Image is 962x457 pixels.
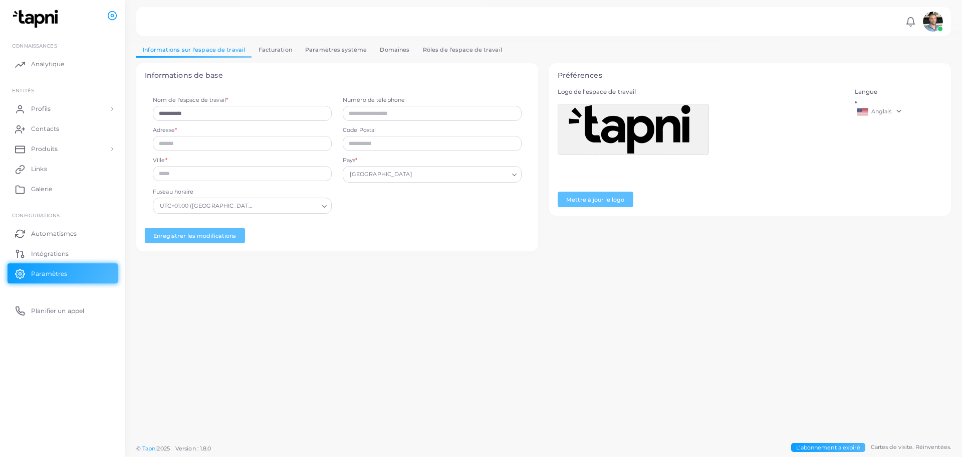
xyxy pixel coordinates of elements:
font: Contacts [31,125,59,132]
font: Enregistrer les modifications [153,232,236,239]
a: Paramètres [8,263,118,283]
font: Informations de base [145,71,223,80]
font: Domaines [380,46,409,53]
img: avatar [923,12,943,32]
font: UTC+01:00 ([GEOGRAPHIC_DATA], [GEOGRAPHIC_DATA], [GEOGRAPHIC_DATA], [GEOGRAPHIC_DATA], [GEOGRAPHI... [160,202,519,209]
font: Planifier un appel [31,307,84,315]
font: Automatismes [31,230,77,237]
img: logo [9,10,65,28]
font: Pays [343,157,355,164]
font: Langue [855,88,878,95]
font: Paramètres [31,270,67,277]
font: Logo de l'espace de travail [558,88,636,95]
font: Produits [31,145,58,153]
font: Préférences [558,71,602,80]
font: [GEOGRAPHIC_DATA] [350,171,412,178]
a: Links [8,159,118,179]
font: Cartes de visite. Réinventées. [871,443,951,450]
font: Analytique [31,60,64,68]
div: Rechercher une option [153,198,332,214]
font: Intégrations [31,250,69,257]
font: L'abonnement a expiré [796,444,860,451]
font: Version : 1.8.0 [175,445,211,452]
font: CONNAISSANCES [12,43,57,49]
font: Galerie [31,185,52,193]
button: Mettre à jour le logo [558,192,633,207]
a: Contacts [8,119,118,139]
a: Analytique [8,54,118,74]
button: Enregistrer les modifications [145,228,245,243]
font: Rôles de l'espace de travail [423,46,502,53]
a: Tapni [142,445,157,452]
font: Mettre à jour le logo [566,196,624,203]
a: Automatismes [8,223,118,243]
input: Rechercher une option [258,200,319,211]
font: Code Postal [343,126,376,133]
img: en [857,108,868,115]
font: Informations sur l'espace de travail [143,46,245,53]
div: Rechercher une option [343,166,522,182]
input: Rechercher une option [414,169,508,180]
font: Facturation [259,46,292,53]
a: avatar [920,12,945,32]
font: Links [31,165,47,173]
font: Ville [153,157,165,164]
font: Fuseau horaire [153,188,194,195]
font: ENTITÉS [12,87,34,93]
a: Galerie [8,179,118,199]
a: Produits [8,139,118,159]
font: Anglais [871,108,892,115]
font: 2025 [157,445,169,452]
font: Adresse [153,126,175,133]
a: Planifier un appel [8,300,118,321]
a: Profils [8,99,118,119]
font: Nom de l'espace de travail [153,96,226,103]
font: Profils [31,105,51,112]
font: Paramètres système [305,46,367,53]
a: Intégrations [8,243,118,263]
font: Configurations [12,212,60,218]
font: Numéro de téléphone [343,96,405,103]
font: © [136,445,141,452]
a: Anglais [855,106,943,118]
